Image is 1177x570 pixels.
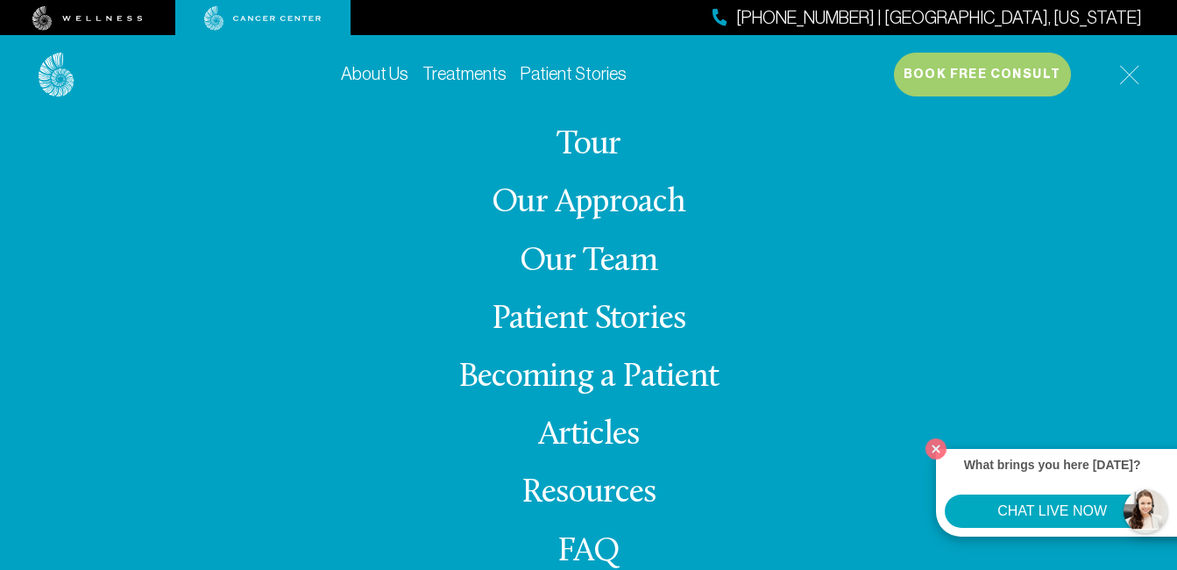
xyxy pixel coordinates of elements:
[736,5,1142,31] span: [PHONE_NUMBER] | [GEOGRAPHIC_DATA], [US_STATE]
[492,303,686,337] a: Patient Stories
[921,434,951,464] button: Close
[713,5,1142,31] a: [PHONE_NUMBER] | [GEOGRAPHIC_DATA], [US_STATE]
[894,53,1071,96] button: Book Free Consult
[557,535,620,569] a: FAQ
[520,245,657,279] a: Our Team
[521,476,656,510] a: Resources
[557,128,621,162] a: Tour
[458,360,719,395] a: Becoming a Patient
[422,64,507,83] a: Treatments
[341,64,408,83] a: About Us
[204,6,322,31] img: cancer center
[521,64,627,83] a: Patient Stories
[39,53,74,97] img: logo
[945,495,1159,528] button: CHAT LIVE NOW
[492,186,685,220] a: Our Approach
[1119,65,1139,85] img: icon-hamburger
[964,458,1141,472] strong: What brings you here [DATE]?
[32,6,143,31] img: wellness
[538,418,640,452] a: Articles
